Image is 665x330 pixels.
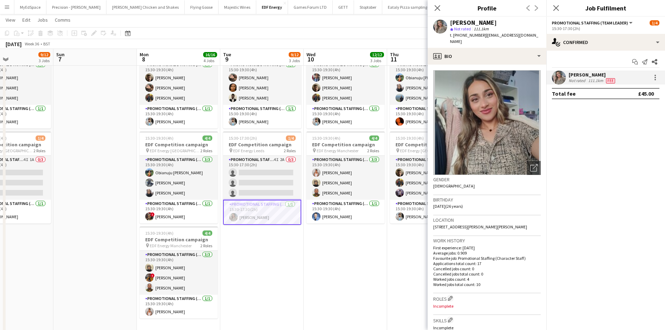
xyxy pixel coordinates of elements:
span: 9 [222,55,231,63]
span: [STREET_ADDRESS][PERSON_NAME][PERSON_NAME] [433,224,527,229]
span: 15:30-17:30 (2h) [229,135,257,141]
app-job-card: 15:30-19:30 (4h)4/4EDF Competition campaign EDF Energy [GEOGRAPHIC_DATA]2 RolesPromotional Staffi... [390,36,468,129]
p: Applications total count: 17 [433,261,541,266]
span: 16/16 [203,52,217,57]
h3: Job Fulfilment [546,3,665,13]
app-job-card: 15:30-19:30 (4h)4/4EDF Competition campaign EDF Energy Manchester2 RolesPromotional Staffing (Fly... [140,226,218,318]
h3: Skills [433,316,541,324]
p: Cancelled jobs count: 0 [433,266,541,271]
div: 111.1km [587,78,605,83]
button: [PERSON_NAME] Chicken and Shakes [106,0,185,14]
div: Open photos pop-in [527,161,541,175]
span: 2 Roles [367,148,379,153]
span: 15:30-19:30 (4h) [312,135,340,141]
span: 2 Roles [284,148,296,153]
button: Stoptober [354,0,382,14]
button: MyEdSpace [14,0,46,14]
app-card-role: Promotional Staffing (Team Leader)1/115:30-19:30 (4h)[PERSON_NAME] [390,200,468,223]
div: 15:30-19:30 (4h)4/4EDF Competition campaign EDF Energy [GEOGRAPHIC_DATA]2 RolesPromotional Staffi... [390,131,468,223]
app-card-role: Promotional Staffing (Team Leader)1/115:30-19:30 (4h)[PERSON_NAME] [140,105,218,129]
div: 15:30-17:30 (2h) [552,26,659,31]
div: [PERSON_NAME] [569,72,616,78]
p: First experience: [DATE] [433,245,541,250]
div: 15:30-19:30 (4h)4/4EDF Competition campaign EDF Energy [GEOGRAPHIC_DATA]2 RolesPromotional Staffi... [306,36,385,129]
h3: EDF Competition campaign [140,236,218,243]
a: Edit [20,15,33,24]
span: Tue [223,51,231,58]
app-card-role: Promotional Staffing (Team Leader)1/115:30-17:30 (2h)[PERSON_NAME] [223,200,301,225]
h3: EDF Competition campaign [140,141,218,148]
span: ! [150,273,155,278]
app-job-card: 15:30-19:30 (4h)4/4EDF Competition campaign EDF Energy [GEOGRAPHIC_DATA]2 RolesPromotional Staffi... [140,131,218,223]
span: View [6,17,15,23]
span: 2 Roles [34,148,45,153]
button: Majestic Wines [219,0,256,14]
div: 15:30-19:30 (4h)4/4EDF Competition campaign EDF Energy Manchester2 RolesPromotional Staffing (Fly... [306,131,385,223]
div: Crew has different fees then in role [605,78,616,83]
span: 15:30-19:30 (4h) [145,135,173,141]
span: 15:30-19:30 (4h) [396,135,424,141]
span: 10 [305,55,316,63]
span: 2 Roles [200,243,212,248]
a: View [3,15,18,24]
h3: EDF Competition campaign [390,141,468,148]
span: t. [PHONE_NUMBER] [450,32,486,38]
span: Edit [22,17,30,23]
span: EDF Energy [GEOGRAPHIC_DATA] [400,148,451,153]
div: [DATE] [6,41,22,47]
app-card-role: Promotional Staffing (Team Leader)1/115:30-19:30 (4h)[PERSON_NAME] [140,295,218,318]
app-card-role: Promotional Staffing (Flyering Staff)3/315:30-19:30 (4h)[PERSON_NAME][PERSON_NAME][PERSON_NAME] [140,61,218,105]
span: ! [150,212,155,217]
div: Confirmed [546,34,665,51]
div: Total fee [552,90,576,97]
app-job-card: 15:30-17:30 (2h)1/4EDF Competition campaign EDF Energy Leeds2 RolesPromotional Staffing (Flyering... [223,131,301,225]
app-card-role: Promotional Staffing (Flyering Staff)3/315:30-19:30 (4h)Obianuju [PERSON_NAME][PERSON_NAME][PERSO... [140,156,218,200]
button: GETT [333,0,354,14]
div: BST [43,41,50,46]
span: 4/4 [369,135,379,141]
span: 111.1km [472,26,490,31]
span: | [EMAIL_ADDRESS][DOMAIN_NAME] [450,32,538,44]
span: Week 36 [23,41,40,46]
app-card-role: Promotional Staffing (Flyering Staff)3/315:30-19:30 (4h)Obianuju [PERSON_NAME][PERSON_NAME][PERSO... [390,61,468,105]
div: Bio [428,48,546,65]
app-job-card: 15:30-19:30 (4h)4/4EDF Competition campaign EDF Energy Aldgate2 RolesPromotional Staffing (Flyeri... [140,36,218,129]
span: EDF Energy [GEOGRAPHIC_DATA] [150,148,200,153]
app-card-role: Promotional Staffing (Team Leader)1/115:30-19:30 (4h)[PERSON_NAME] [306,105,385,129]
div: Not rated [569,78,587,83]
button: Games Forum LTD [288,0,333,14]
p: Average jobs: 0.909 [433,250,541,256]
p: Worked jobs total count: 10 [433,282,541,287]
app-card-role: Promotional Staffing (Flyering Staff)4I2A0/315:30-17:30 (2h) [223,156,301,200]
div: 4 Jobs [204,58,217,63]
span: 1/4 [286,135,296,141]
app-card-role: Promotional Staffing (Team Leader)1/115:30-19:30 (4h)[PERSON_NAME] [306,200,385,223]
h3: Roles [433,295,541,302]
h3: Profile [428,3,546,13]
h3: Birthday [433,197,541,203]
div: £45.00 [638,90,654,97]
app-card-role: Promotional Staffing (Flyering Staff)3/315:30-19:30 (4h)[PERSON_NAME][PERSON_NAME][PERSON_NAME] [390,156,468,200]
button: Precision - [PERSON_NAME] [46,0,106,14]
button: Promotional Staffing (Team Leader) [552,20,634,25]
span: 12/12 [370,52,384,57]
h3: Gender [433,176,541,183]
h3: EDF Competition campaign [306,141,385,148]
p: Cancelled jobs total count: 0 [433,271,541,277]
app-card-role: Promotional Staffing (Team Leader)1/115:30-19:30 (4h)[PERSON_NAME] [223,105,301,129]
div: 15:30-19:30 (4h)4/4EDF Competition campaign EDF Energy [GEOGRAPHIC_DATA]2 RolesPromotional Staffi... [223,36,301,129]
span: Promotional Staffing (Team Leader) [552,20,628,25]
span: 1/4 [36,135,45,141]
a: Comms [52,15,73,24]
span: 1/4 [650,20,659,25]
p: Favourite job: Promotional Staffing (Character Staff) [433,256,541,261]
button: Flying Goose [185,0,219,14]
span: Wed [306,51,316,58]
span: 4/4 [202,230,212,236]
span: Jobs [37,17,48,23]
img: Crew avatar or photo [433,70,541,175]
span: Comms [55,17,71,23]
div: 3 Jobs [289,58,300,63]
